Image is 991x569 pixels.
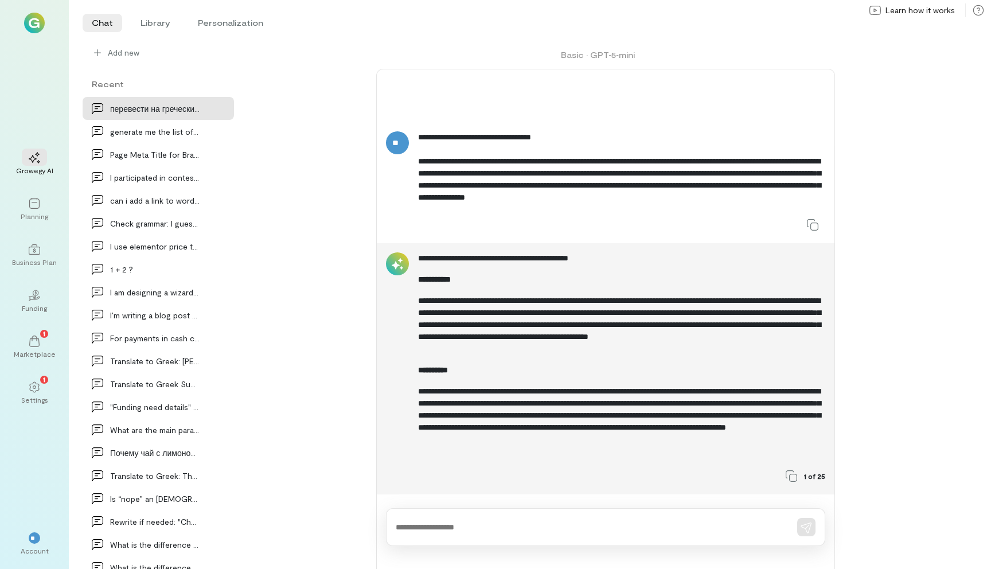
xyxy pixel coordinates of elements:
[16,166,53,175] div: Growegy AI
[14,143,55,184] a: Growegy AI
[110,470,200,482] div: Translate to Greek: The external lift door clos…
[110,263,200,275] div: 1 + 2 ?
[110,286,200,298] div: I am designing a wizard that helps the new user t…
[21,546,49,555] div: Account
[110,332,200,344] div: For payments in cash contact [PERSON_NAME] at [GEOGRAPHIC_DATA]…
[110,103,200,115] div: перевести на греческий и английский и : При расс…
[21,395,48,404] div: Settings
[110,309,200,321] div: I’m writing a blog post for company about topic.…
[21,212,48,221] div: Planning
[110,378,200,390] div: Translate to Greek Subject: Offer for fixing the…
[110,539,200,551] div: What is the difference between απολυση and αφυπηρ…
[12,258,57,267] div: Business Plan
[14,349,56,358] div: Marketplace
[110,447,200,459] div: Почему чай с лимоном вкуснее?
[110,355,200,367] div: Translate to Greek: [PERSON_NAME] Court Administrative Com…
[83,78,234,90] div: Recent
[131,14,180,32] li: Library
[110,149,200,161] div: Page Meta Title for Brand
[43,374,45,384] span: 1
[110,516,200,528] div: Rewrite if needed: "Changing company name here ha…
[14,189,55,230] a: Planning
[83,14,122,32] li: Chat
[110,126,200,138] div: generate me the list of 35 top countries by size
[14,235,55,276] a: Business Plan
[110,424,200,436] div: What are the main parameters when describing the…
[110,194,200,206] div: can i add a link to wordpress wpforms checkbox fi…
[43,328,45,338] span: 1
[110,493,200,505] div: Is “nope” an [DEMOGRAPHIC_DATA] or [DEMOGRAPHIC_DATA]?
[108,47,225,59] span: Add new
[110,240,200,252] div: I use elementor price table, can I get the plan s…
[14,326,55,368] a: Marketplace
[804,471,825,481] span: 1 of 25
[110,401,200,413] div: "Funding need details" or "Funding needs details"?
[885,5,955,16] span: Learn how it works
[22,303,47,313] div: Funding
[110,172,200,184] div: I participated in contest on codeforces, the cont…
[110,217,200,229] div: Check grammar: I guess I have some relevant exper…
[14,372,55,414] a: Settings
[189,14,272,32] li: Personalization
[14,280,55,322] a: Funding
